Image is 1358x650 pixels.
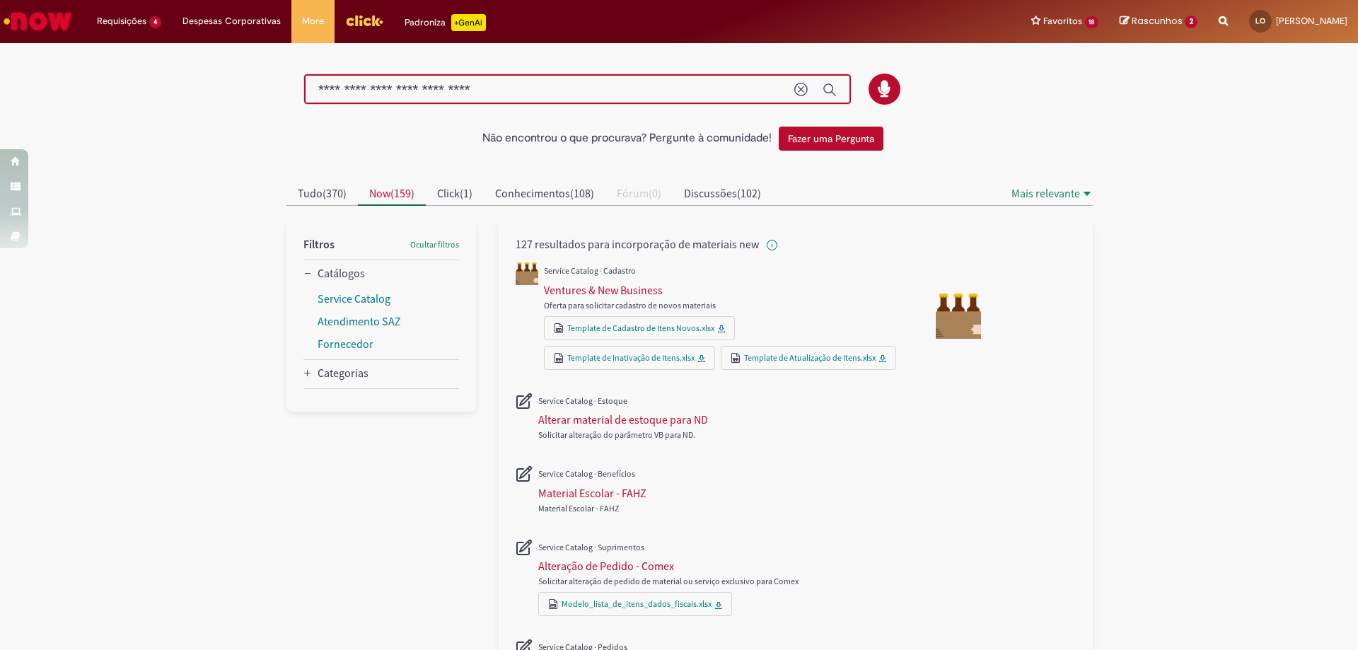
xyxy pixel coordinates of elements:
span: LO [1255,16,1265,25]
a: Rascunhos [1120,15,1197,28]
button: Fazer uma Pergunta [779,127,883,151]
img: ServiceNow [1,7,74,35]
span: [PERSON_NAME] [1276,15,1347,27]
span: 18 [1085,16,1099,28]
img: click_logo_yellow_360x200.png [345,10,383,31]
span: Despesas Corporativas [182,14,281,28]
span: Requisições [97,14,146,28]
h2: Não encontrou o que procurava? Pergunte à comunidade! [482,132,772,145]
span: Rascunhos [1132,14,1183,28]
span: More [302,14,324,28]
div: Padroniza [405,14,486,31]
span: 4 [149,16,161,28]
span: Favoritos [1043,14,1082,28]
span: 2 [1185,16,1197,28]
p: +GenAi [451,14,486,31]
